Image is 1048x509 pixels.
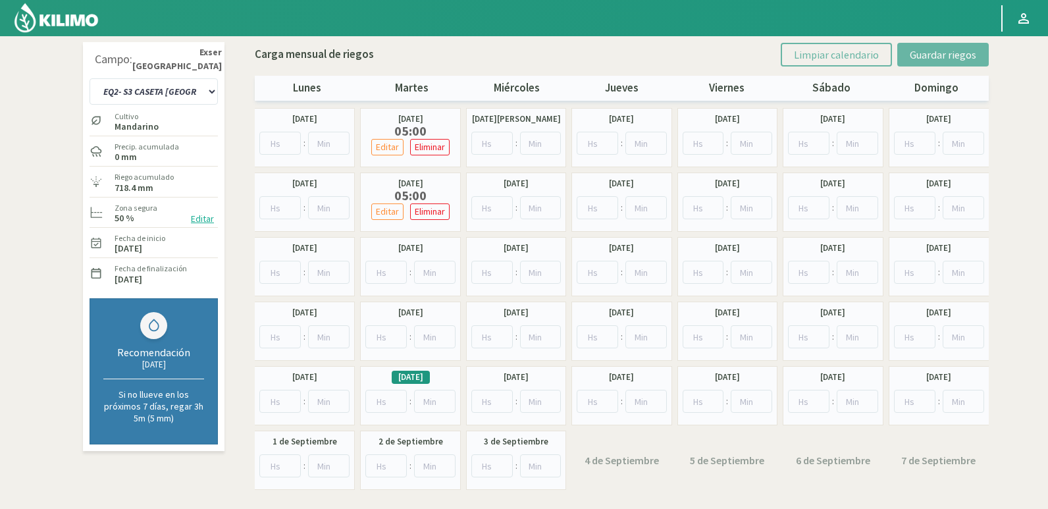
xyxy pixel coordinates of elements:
[515,201,517,215] span: :
[472,113,561,126] label: [DATE][PERSON_NAME]
[115,232,165,244] label: Fecha de inicio
[625,132,667,155] input: Min
[504,177,529,190] label: [DATE]
[409,265,411,279] span: :
[674,80,779,97] p: viernes
[308,325,350,348] input: Min
[414,325,456,348] input: Min
[115,141,179,153] label: Precip. acumulada
[376,204,399,219] p: Editar
[292,242,317,255] label: [DATE]
[609,371,634,384] label: [DATE]
[715,371,740,384] label: [DATE]
[938,265,940,279] span: :
[820,113,845,126] label: [DATE]
[398,242,423,255] label: [DATE]
[621,330,623,344] span: :
[621,201,623,215] span: :
[115,202,157,214] label: Zona segura
[471,325,513,348] input: Hs
[884,80,989,97] p: domingo
[273,435,337,448] label: 1 de Septiembre
[926,371,951,384] label: [DATE]
[938,394,940,408] span: :
[621,265,623,279] span: :
[303,330,305,344] span: :
[303,265,305,279] span: :
[788,196,829,219] input: Hs
[308,261,350,284] input: Min
[115,275,142,284] label: [DATE]
[820,177,845,190] label: [DATE]
[943,132,984,155] input: Min
[832,394,834,408] span: :
[820,371,845,384] label: [DATE]
[894,390,935,413] input: Hs
[471,196,513,219] input: Hs
[726,136,728,150] span: :
[504,306,529,319] label: [DATE]
[715,113,740,126] label: [DATE]
[292,371,317,384] label: [DATE]
[365,325,407,348] input: Hs
[820,242,845,255] label: [DATE]
[726,201,728,215] span: :
[820,306,845,319] label: [DATE]
[832,265,834,279] span: :
[409,459,411,473] span: :
[520,325,562,348] input: Min
[926,177,951,190] label: [DATE]
[715,242,740,255] label: [DATE]
[577,390,618,413] input: Hs
[894,325,935,348] input: Hs
[683,325,724,348] input: Hs
[414,261,456,284] input: Min
[726,330,728,344] span: :
[255,80,359,97] p: lunes
[832,330,834,344] span: :
[368,190,453,201] label: 05:00
[415,140,445,155] p: Eliminar
[715,177,740,190] label: [DATE]
[515,330,517,344] span: :
[832,136,834,150] span: :
[259,261,301,284] input: Hs
[115,122,159,131] label: Mandarino
[796,452,870,468] label: 6 de Septiembre
[609,242,634,255] label: [DATE]
[832,201,834,215] span: :
[577,132,618,155] input: Hs
[308,390,350,413] input: Min
[115,171,174,183] label: Riego acumulado
[376,140,399,155] p: Editar
[901,452,976,468] label: 7 de Septiembre
[292,113,317,126] label: [DATE]
[115,184,153,192] label: 718.4 mm
[259,325,301,348] input: Hs
[13,2,99,34] img: Kilimo
[504,242,529,255] label: [DATE]
[731,132,772,155] input: Min
[115,263,187,275] label: Fecha de finalización
[621,394,623,408] span: :
[943,390,984,413] input: Min
[569,80,674,97] p: jueves
[379,435,443,448] label: 2 de Septiembre
[398,113,423,126] label: [DATE]
[409,394,411,408] span: :
[471,132,513,155] input: Hs
[303,394,305,408] span: :
[398,306,423,319] label: [DATE]
[368,126,453,136] label: 05:00
[115,214,134,223] label: 50 %
[625,325,667,348] input: Min
[398,177,423,190] label: [DATE]
[609,306,634,319] label: [DATE]
[837,390,878,413] input: Min
[365,390,407,413] input: Hs
[683,390,724,413] input: Hs
[788,261,829,284] input: Hs
[414,390,456,413] input: Min
[577,196,618,219] input: Hs
[520,261,562,284] input: Min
